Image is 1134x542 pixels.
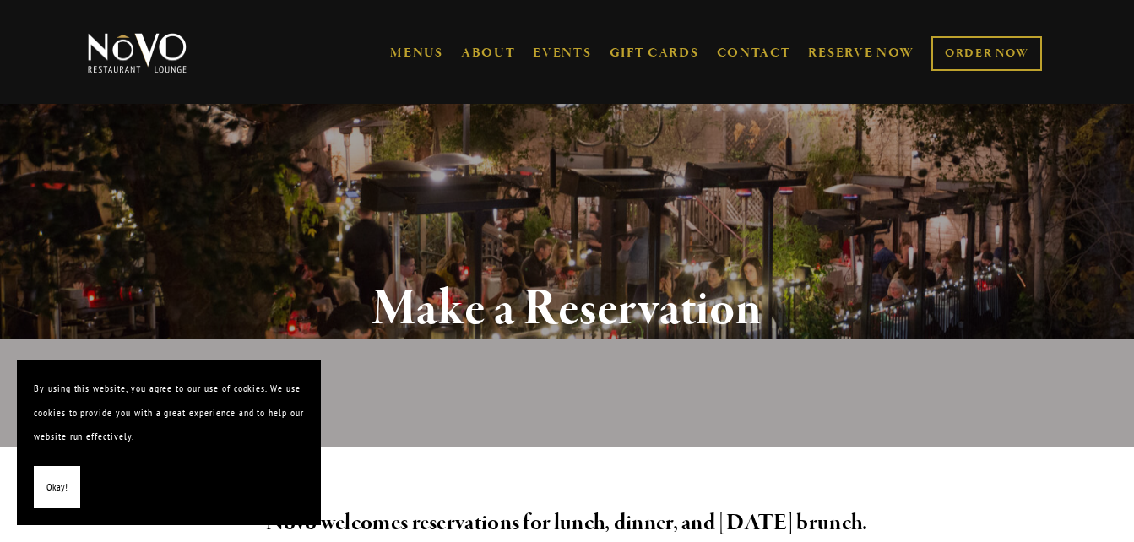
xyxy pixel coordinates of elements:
strong: Make a Reservation [372,277,762,341]
span: Okay! [46,475,68,500]
section: Cookie banner [17,360,321,525]
img: Novo Restaurant &amp; Lounge [84,32,190,74]
h2: Novo welcomes reservations for lunch, dinner, and [DATE] brunch. [113,506,1020,541]
a: MENUS [390,45,443,62]
a: EVENTS [533,45,591,62]
p: By using this website, you agree to our use of cookies. We use cookies to provide you with a grea... [34,377,304,449]
a: CONTACT [717,37,791,69]
a: RESERVE NOW [808,37,914,69]
a: ORDER NOW [931,36,1042,71]
a: ABOUT [461,45,516,62]
a: GIFT CARDS [610,37,699,69]
button: Okay! [34,466,80,509]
